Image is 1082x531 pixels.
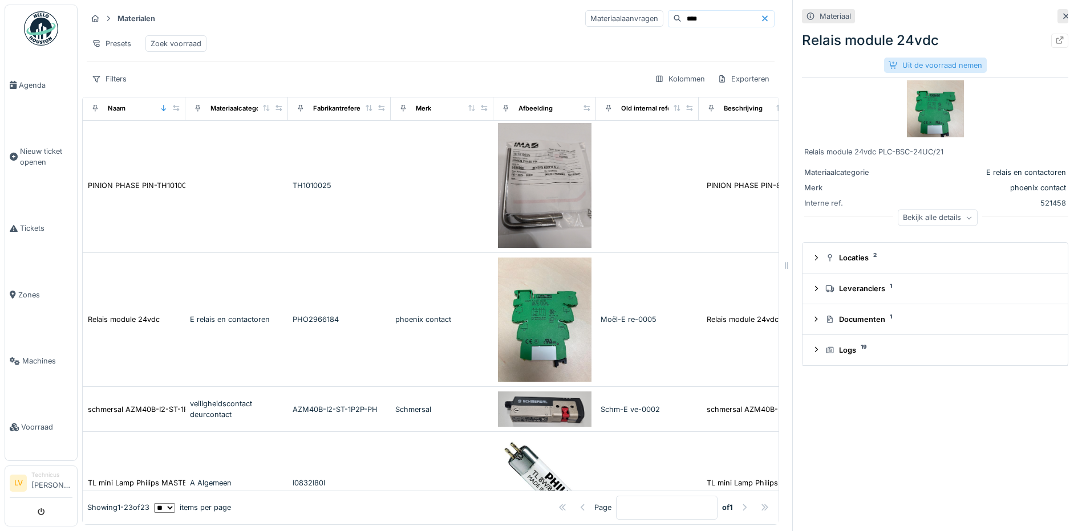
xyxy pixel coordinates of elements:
div: PINION PHASE PIN-84229090 [707,180,813,191]
div: schmersal AZM40B-I2-ST-1P2P-PH [88,404,210,415]
span: Tickets [20,223,72,234]
div: Materiaalaanvragen [585,10,663,27]
div: phoenix contact [395,314,489,325]
div: PINION PHASE PIN-TH1010025 [88,180,196,191]
a: Machines [5,328,77,394]
summary: Logs19 [807,340,1063,361]
div: Leveranciers [825,283,1054,294]
img: Relais module 24vdc [907,80,964,137]
strong: of 1 [722,503,733,513]
summary: Locaties2 [807,247,1063,268]
img: Badge_color-CXgf-gQk.svg [24,11,58,46]
div: Bekijk alle details [898,210,978,226]
strong: Materialen [113,13,160,24]
li: [PERSON_NAME] [31,471,72,495]
img: PINION PHASE PIN-TH1010025 [498,123,591,248]
div: Presets [87,35,136,52]
div: Schmersal [395,404,489,415]
div: Showing 1 - 23 of 23 [87,503,149,513]
div: Relais module 24vdc PLC-BSC-24UC/21 [804,146,1066,157]
div: Merk [416,104,431,113]
div: Beschrijving [724,104,763,113]
div: Afbeelding [518,104,553,113]
div: Naam [108,104,125,113]
li: LV [10,475,27,492]
img: Relais module 24vdc [498,258,591,382]
a: Agenda [5,52,77,118]
div: E relais en contactoren [894,167,1066,178]
a: LV Technicus[PERSON_NAME] [10,471,72,498]
a: Nieuw ticket openen [5,118,77,195]
div: Interne ref. [804,198,890,209]
div: veiligheidscontact deurcontact [190,398,283,420]
div: Exporteren [712,71,775,87]
span: Voorraad [21,422,72,432]
summary: Leveranciers1 [807,278,1063,299]
div: TL mini Lamp Philips MASTER Super 80 T5 Short 8... [707,477,891,488]
span: Agenda [19,80,72,91]
div: Kolommen [650,71,710,87]
img: TL mini Lamp Philips MASTER Super 80 T5 Short 8W - 840 Koel Wit [498,436,591,530]
a: Zones [5,262,77,328]
div: Uit de voorraad nemen [884,58,987,73]
div: AZM40B-I2-ST-1P2P-PH [293,404,386,415]
div: TL mini Lamp Philips MASTER Super 80 T5 Short 8W - 840 Koel Wit [88,477,325,488]
div: Materiaalcategorie [804,167,890,178]
span: Nieuw ticket openen [20,146,72,168]
div: Logs [825,345,1054,356]
div: Moël-E re-0005 [601,314,694,325]
div: Schm-E ve-0002 [601,404,694,415]
div: Fabrikantreferentie [313,104,372,113]
div: Relais module 24vdc PLC-BSC-24UC/21 [707,314,846,325]
div: Documenten [825,314,1054,325]
span: Zones [18,289,72,300]
div: 521458 [894,198,1066,209]
div: Locaties [825,252,1054,263]
div: Merk [804,182,890,193]
div: Old internal reference [621,104,690,113]
div: phoenix contact [894,182,1066,193]
div: TH1010025 [293,180,386,191]
a: Voorraad [5,394,77,460]
div: A Algemeen [190,477,283,488]
summary: Documenten1 [807,309,1063,330]
div: Page [594,503,611,513]
div: I0832I80I [293,477,386,488]
div: Relais module 24vdc [802,30,1068,51]
div: Technicus [31,471,72,479]
div: schmersal AZM40B-I2-ST-1P2P-PH [707,404,829,415]
div: PHO2966184 [293,314,386,325]
div: Zoek voorraad [151,38,201,49]
div: Materiaal [820,11,851,22]
img: schmersal AZM40B-I2-ST-1P2P-PH [498,391,591,427]
span: Machines [22,356,72,366]
div: Materiaalcategorie [210,104,268,113]
div: items per page [154,503,231,513]
div: E relais en contactoren [190,314,283,325]
a: Tickets [5,195,77,262]
div: Relais module 24vdc [88,314,160,325]
div: Filters [87,71,132,87]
